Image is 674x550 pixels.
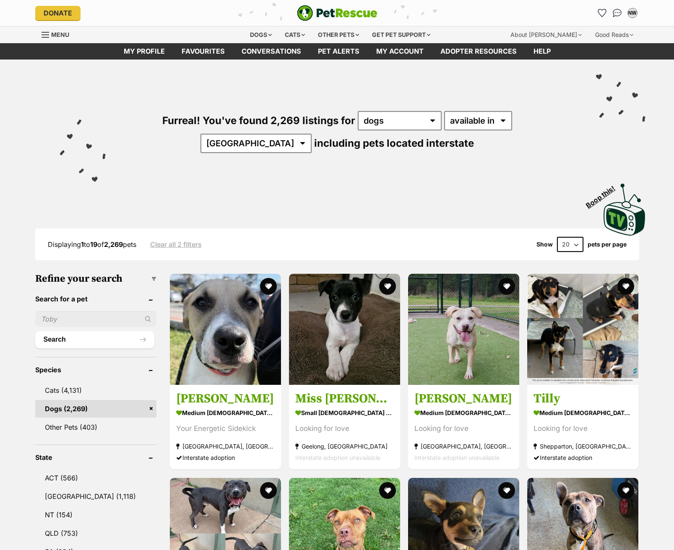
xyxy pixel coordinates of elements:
img: logo-e224e6f780fb5917bec1dbf3a21bbac754714ae5b6737aabdf751b685950b380.svg [297,5,377,21]
strong: [GEOGRAPHIC_DATA], [GEOGRAPHIC_DATA] [414,441,513,452]
a: [PERSON_NAME] medium [DEMOGRAPHIC_DATA] Dog Looking for love [GEOGRAPHIC_DATA], [GEOGRAPHIC_DATA]... [408,385,519,470]
a: Boop this! [604,176,645,237]
h3: [PERSON_NAME] [414,391,513,407]
div: Good Reads [589,26,639,43]
a: [PERSON_NAME] medium [DEMOGRAPHIC_DATA] Dog Your Energetic Sidekick [GEOGRAPHIC_DATA], [GEOGRAPHI... [170,385,281,470]
a: NT (154) [35,506,156,524]
label: pets per page [588,241,627,248]
img: Rory - Unknown x Staffordshire Terrier Dog [408,274,519,385]
a: conversations [233,43,310,60]
h3: [PERSON_NAME] [176,391,275,407]
button: favourite [379,482,396,499]
button: favourite [260,278,277,295]
img: Miss Piggy - Jack Russell Terrier x Australian Kelpie Dog [289,274,400,385]
a: Adopter resources [432,43,525,60]
img: Tate - American Staffordshire Terrier Dog [170,274,281,385]
span: Displaying to of pets [48,240,136,249]
strong: [GEOGRAPHIC_DATA], [GEOGRAPHIC_DATA] [176,441,275,452]
a: Donate [35,6,81,20]
strong: Geelong, [GEOGRAPHIC_DATA] [295,441,394,452]
a: Tilly medium [DEMOGRAPHIC_DATA] Dog Looking for love Shepparton, [GEOGRAPHIC_DATA] Interstate ado... [527,385,638,470]
a: My profile [115,43,173,60]
span: Interstate adoption unavailable [414,454,500,462]
button: favourite [498,482,515,499]
strong: 2,269 [104,240,123,249]
a: Favourites [173,43,233,60]
div: NW [628,9,637,17]
header: State [35,454,156,461]
a: Conversations [611,6,624,20]
ul: Account quick links [596,6,639,20]
strong: 1 [81,240,84,249]
div: Get pet support [366,26,436,43]
a: Help [525,43,559,60]
div: Looking for love [533,423,632,435]
a: My account [368,43,432,60]
a: QLD (753) [35,524,156,542]
img: Tilly - Australian Kelpie Dog [527,274,638,385]
a: Other Pets (403) [35,418,156,436]
span: Menu [51,31,69,38]
a: PetRescue [297,5,377,21]
a: Clear all 2 filters [150,241,202,248]
strong: medium [DEMOGRAPHIC_DATA] Dog [414,407,513,419]
button: favourite [498,278,515,295]
span: Interstate adoption unavailable [295,454,380,462]
a: Cats (4,131) [35,381,156,399]
span: including pets located interstate [314,137,474,149]
div: Dogs [244,26,278,43]
button: favourite [379,278,396,295]
span: Show [536,241,553,248]
h3: Refine your search [35,273,156,285]
input: Toby [35,311,156,327]
div: Your Energetic Sidekick [176,423,275,435]
strong: 19 [90,240,97,249]
button: favourite [617,278,634,295]
div: Looking for love [414,423,513,435]
header: Species [35,366,156,374]
button: favourite [260,482,277,499]
a: Favourites [596,6,609,20]
a: Menu [42,26,75,42]
div: Other pets [312,26,365,43]
h3: Miss [PERSON_NAME] [295,391,394,407]
img: PetRescue TV logo [604,184,645,236]
button: favourite [617,482,634,499]
a: [GEOGRAPHIC_DATA] (1,118) [35,488,156,505]
button: Search [35,331,154,348]
div: Interstate adoption [533,452,632,464]
div: Looking for love [295,423,394,435]
strong: medium [DEMOGRAPHIC_DATA] Dog [176,407,275,419]
strong: medium [DEMOGRAPHIC_DATA] Dog [533,407,632,419]
strong: small [DEMOGRAPHIC_DATA] Dog [295,407,394,419]
div: Cats [279,26,311,43]
span: Boop this! [584,179,623,209]
div: Interstate adoption [176,452,275,464]
a: ACT (566) [35,469,156,487]
h3: Tilly [533,391,632,407]
div: About [PERSON_NAME] [505,26,588,43]
strong: Shepparton, [GEOGRAPHIC_DATA] [533,441,632,452]
img: chat-41dd97257d64d25036548639549fe6c8038ab92f7586957e7f3b1b290dea8141.svg [613,9,622,17]
span: Furreal! You've found 2,269 listings for [162,114,355,127]
header: Search for a pet [35,295,156,303]
a: Dogs (2,269) [35,400,156,418]
button: My account [626,6,639,20]
a: Miss [PERSON_NAME] small [DEMOGRAPHIC_DATA] Dog Looking for love Geelong, [GEOGRAPHIC_DATA] Inter... [289,385,400,470]
a: Pet alerts [310,43,368,60]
